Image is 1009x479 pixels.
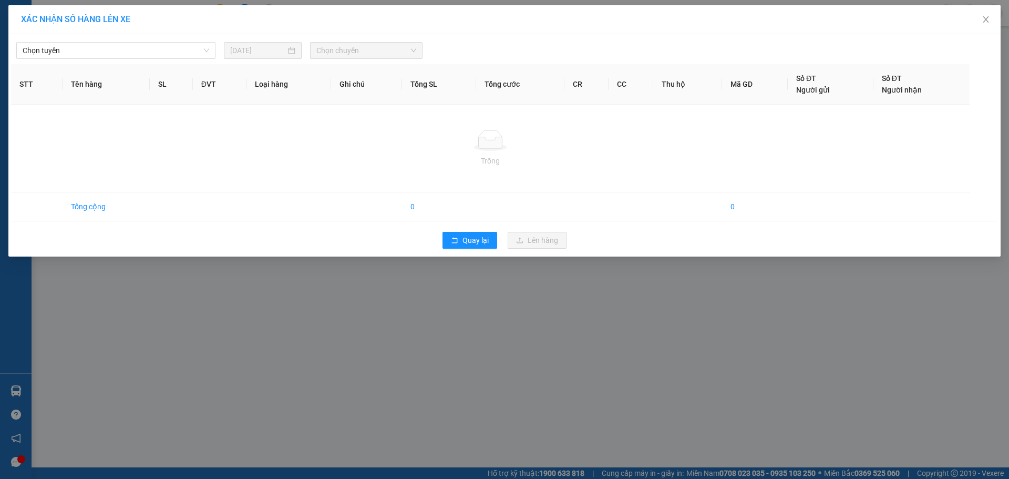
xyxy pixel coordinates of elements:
span: XÁC NHẬN SỐ HÀNG LÊN XE [21,14,130,24]
th: ĐVT [193,64,246,105]
td: 0 [722,192,788,221]
button: Close [971,5,1001,35]
div: Trống [19,155,961,167]
span: Người nhận [882,86,922,94]
span: Quay lại [462,235,489,246]
th: STT [11,64,63,105]
th: SL [150,64,192,105]
span: close [982,15,990,24]
span: Chọn tuyến [23,43,209,58]
button: rollbackQuay lại [442,232,497,249]
span: Nhận: [123,10,148,21]
span: Chọn chuyến [316,43,416,58]
td: 0 [402,192,476,221]
th: Loại hàng [246,64,331,105]
th: Thu hộ [653,64,722,105]
div: VP 18 [PERSON_NAME][GEOGRAPHIC_DATA] - [GEOGRAPHIC_DATA] [9,9,116,72]
span: Số ĐT [796,74,816,83]
button: uploadLên hàng [508,232,567,249]
th: Ghi chú [331,64,403,105]
span: Gửi: [9,10,25,21]
div: [PERSON_NAME] [123,47,208,59]
input: 15/08/2025 [230,45,286,56]
td: Tổng cộng [63,192,150,221]
th: CC [609,64,653,105]
th: Mã GD [722,64,788,105]
th: Tổng cước [476,64,564,105]
div: VP 36 [PERSON_NAME] - Bà Rịa [123,9,208,47]
div: 0909721102 [123,59,208,74]
th: Tổng SL [402,64,476,105]
th: CR [564,64,609,105]
span: Số ĐT [882,74,902,83]
span: Người gửi [796,86,830,94]
div: [PERSON_NAME] [9,72,116,85]
span: rollback [451,237,458,245]
span: VPBR [138,74,178,93]
th: Tên hàng [63,64,150,105]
